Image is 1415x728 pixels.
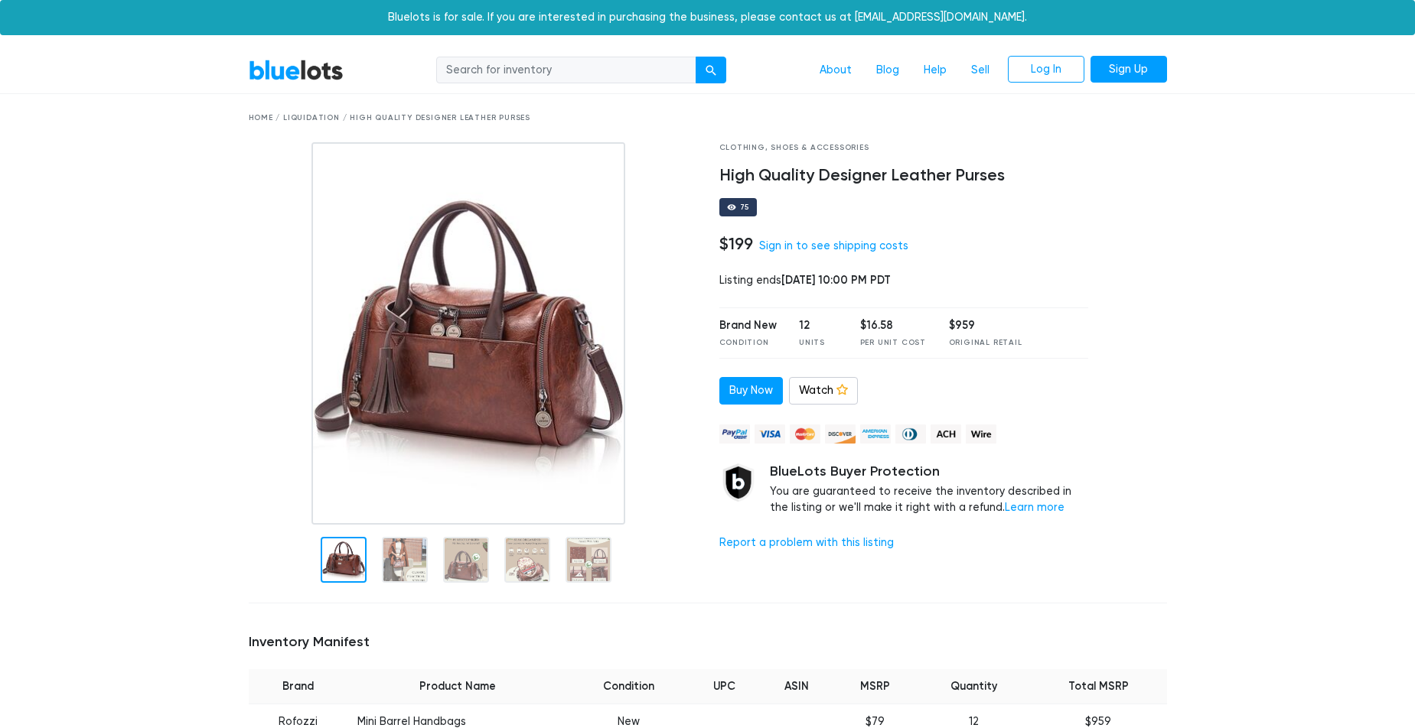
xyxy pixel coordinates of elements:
input: Search for inventory [436,57,696,84]
a: Sell [959,56,1002,85]
h4: High Quality Designer Leather Purses [719,166,1089,186]
div: Units [799,337,837,349]
div: Home / Liquidation / High Quality Designer Leather Purses [249,112,1167,124]
th: Total MSRP [1030,669,1167,704]
div: Clothing, Shoes & Accessories [719,142,1089,154]
a: Sign Up [1091,56,1167,83]
th: ASIN [759,669,833,704]
a: Buy Now [719,377,783,405]
th: Product Name [348,669,569,704]
img: diners_club-c48f30131b33b1bb0e5d0e2dbd43a8bea4cb12cb2961413e2f4250e06c020426.png [895,424,926,444]
a: Learn more [1005,501,1065,514]
a: Watch [789,377,858,405]
a: Sign in to see shipping costs [759,239,908,252]
span: [DATE] 10:00 PM PDT [781,273,891,287]
div: $959 [949,317,1022,334]
img: american_express-ae2a9f97a040b4b41f6397f7637041a5861d5f99d0716c09922aba4e24c8547d.png [860,424,891,444]
a: About [807,56,864,85]
div: Per Unit Cost [860,337,926,349]
div: 12 [799,317,837,334]
th: Brand [249,669,348,704]
div: 75 [740,203,750,211]
img: buyer_protection_shield-3b65640a83011c7d3ede35a8e5a80bfdfaa6a97447f0071c1475b91a4b0b3d01.png [719,463,758,502]
img: f07a8bc0-cd39-4d57-9dab-5e27664597c1-1738987646.jpeg [311,142,626,525]
th: Quantity [917,669,1029,704]
a: Help [911,56,959,85]
a: BlueLots [249,59,344,81]
div: $16.58 [860,317,926,334]
h5: BlueLots Buyer Protection [770,463,1089,480]
h5: Inventory Manifest [249,634,1167,651]
th: MSRP [833,669,917,704]
img: wire-908396882fe19aaaffefbd8e17b12f2f29708bd78693273c0e28e3a24408487f.png [966,424,996,444]
th: Condition [568,669,689,704]
div: Brand New [719,317,777,334]
div: Listing ends [719,272,1089,289]
img: mastercard-42073d1d8d11d6635de4c079ffdb20a4f30a903dc55d1612383a1b395dd17f39.png [790,424,820,444]
th: UPC [689,669,759,704]
a: Report a problem with this listing [719,536,894,549]
img: discover-82be18ecfda2d062aad2762c1ca80e2d36a4073d45c9e0ffae68cd515fbd3d32.png [825,424,856,444]
img: paypal_credit-80455e56f6e1299e8d57f40c0dcee7b8cd4ae79b9eccbfc37e2480457ba36de9.png [719,424,750,444]
div: You are guaranteed to receive the inventory described in the listing or we'll make it right with ... [770,463,1089,516]
img: visa-79caf175f036a155110d1892330093d4c38f53c55c9ec9e2c3a54a56571784bb.png [755,424,785,444]
div: Original Retail [949,337,1022,349]
h4: $199 [719,234,753,254]
a: Log In [1008,56,1084,83]
div: Condition [719,337,777,349]
a: Blog [864,56,911,85]
img: ach-b7992fed28a4f97f893c574229be66187b9afb3f1a8d16a4691d3d3140a8ab00.png [931,424,961,444]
